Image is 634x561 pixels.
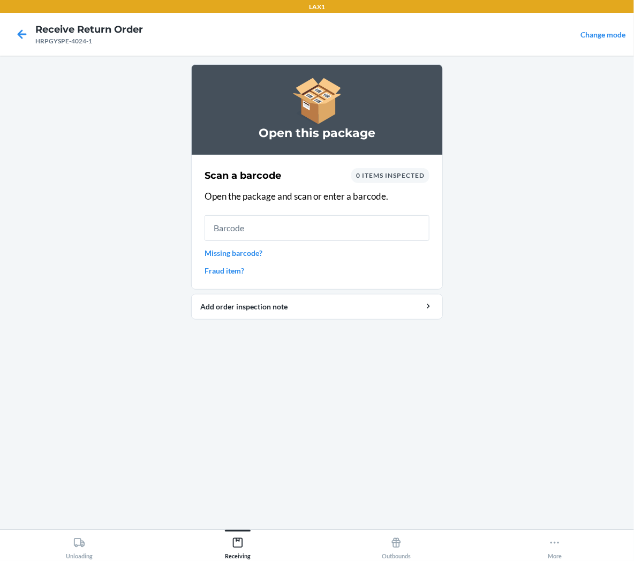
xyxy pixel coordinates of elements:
[382,533,411,559] div: Outbounds
[200,301,434,312] div: Add order inspection note
[66,533,93,559] div: Unloading
[35,22,143,36] h4: Receive Return Order
[309,2,325,12] p: LAX1
[205,215,429,241] input: Barcode
[159,530,317,559] button: Receiving
[205,169,281,183] h2: Scan a barcode
[35,36,143,46] div: HRPGYSPE-4024-1
[205,125,429,142] h3: Open this package
[191,294,443,320] button: Add order inspection note
[205,265,429,276] a: Fraud item?
[356,171,425,179] span: 0 items inspected
[548,533,562,559] div: More
[225,533,251,559] div: Receiving
[205,189,429,203] p: Open the package and scan or enter a barcode.
[580,30,625,39] a: Change mode
[205,247,429,259] a: Missing barcode?
[476,530,634,559] button: More
[317,530,476,559] button: Outbounds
